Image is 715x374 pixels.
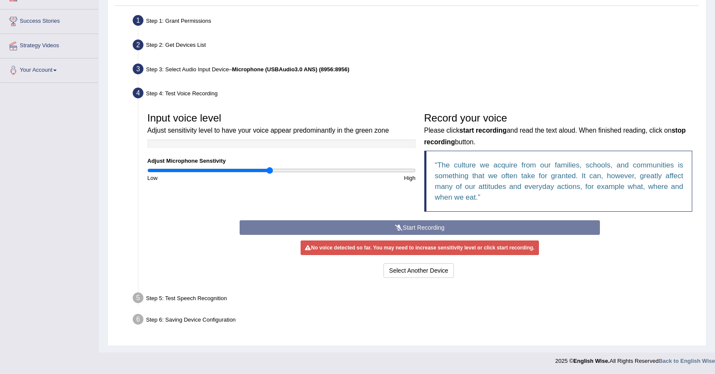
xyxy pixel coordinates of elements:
[424,127,686,145] b: stop recording
[435,161,684,201] q: The culture we acquire from our families, schools, and communities is something that we often tak...
[229,66,350,73] span: –
[143,174,281,182] div: Low
[301,240,539,255] div: No voice detected so far. You may need to increase sensitivity level or click start recording.
[424,127,686,145] small: Please click and read the text aloud. When finished reading, click on button.
[147,127,389,134] small: Adjust sensitivity level to have your voice appear predominantly in the green zone
[232,66,349,73] b: Microphone (USBAudio3.0 ANS) (8956:8956)
[129,85,702,104] div: Step 4: Test Voice Recording
[573,358,609,364] strong: English Wise.
[147,113,416,135] h3: Input voice level
[129,290,702,309] div: Step 5: Test Speech Recognition
[0,34,98,55] a: Strategy Videos
[129,37,702,56] div: Step 2: Get Devices List
[659,358,715,364] a: Back to English Wise
[424,113,693,146] h3: Record your voice
[383,263,454,278] button: Select Another Device
[0,58,98,80] a: Your Account
[147,157,226,165] label: Adjust Microphone Senstivity
[459,127,507,134] b: start recording
[129,61,702,80] div: Step 3: Select Audio Input Device
[0,9,98,31] a: Success Stories
[555,353,715,365] div: 2025 © All Rights Reserved
[281,174,420,182] div: High
[129,12,702,31] div: Step 1: Grant Permissions
[129,311,702,330] div: Step 6: Saving Device Configuration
